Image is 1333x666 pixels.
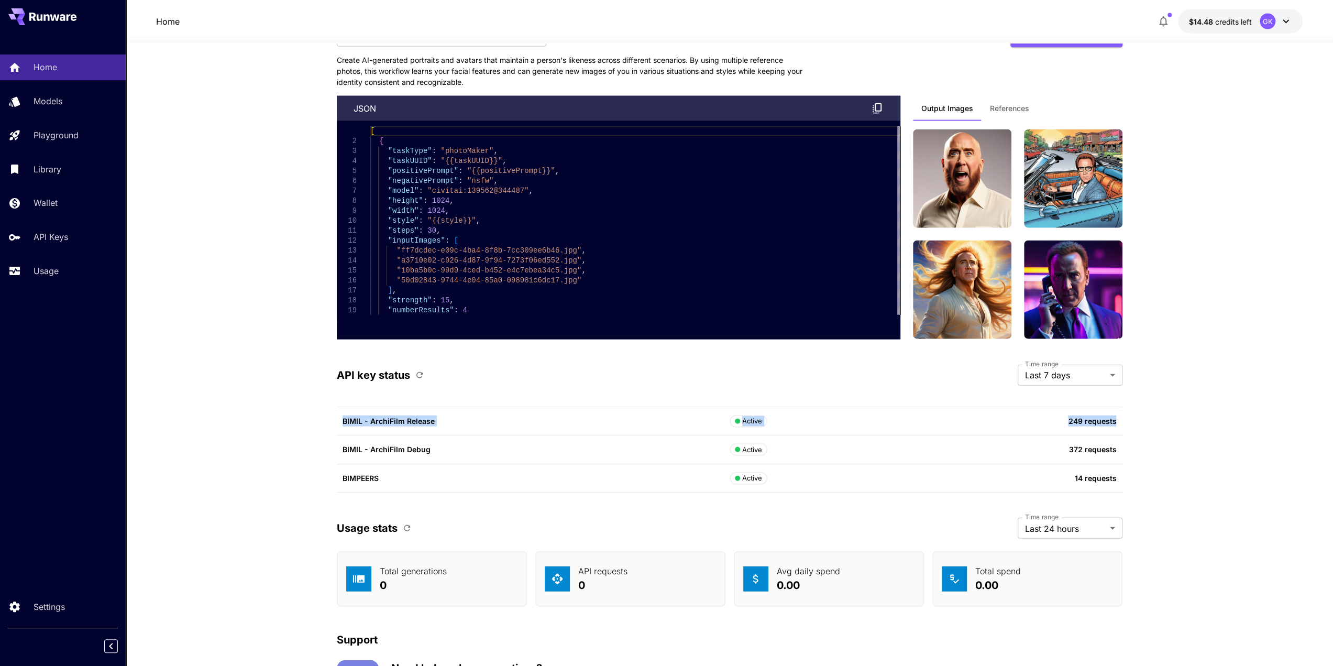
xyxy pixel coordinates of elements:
img: man rwre in a convertible car [1024,129,1122,228]
div: 13 [337,246,357,256]
span: "10ba5b0c-99d9-4ced-b452-e4c7ebea34c5.jpg" [396,266,581,275]
div: 12 [337,236,357,246]
p: 0 [380,577,447,593]
div: 9 [337,206,357,216]
span: "numberResults" [388,306,454,314]
div: $14.48002 [1188,16,1251,27]
p: 249 requests [884,416,1116,427]
p: BIMPEERS [343,473,730,484]
span: "a3710e02-c926-4d87-9f94-7273f06ed552.jpg" [396,256,581,265]
div: 18 [337,296,357,305]
div: 8 [337,196,357,206]
span: Last 24 hours [1025,522,1106,535]
span: : [454,306,458,314]
div: 7 [337,186,357,196]
span: [ [370,127,374,135]
span: "taskUUID" [388,157,432,165]
span: "height" [388,196,423,205]
span: "{{style}}" [427,216,476,225]
div: 6 [337,176,357,186]
div: Active [735,473,763,484]
span: 1024 [432,196,449,205]
p: Avg daily spend [777,565,840,577]
div: 4 [337,156,357,166]
span: "width" [388,206,418,215]
p: 0.00 [777,577,840,593]
div: 15 [337,266,357,276]
span: ] [388,286,392,294]
span: : [418,206,423,215]
span: : [445,236,449,245]
p: Settings [34,601,65,613]
span: "strength" [388,296,432,304]
div: 11 [337,226,357,236]
span: : [458,167,462,175]
div: Active [735,416,763,427]
div: GK [1260,14,1275,29]
span: "50d02843-9744-4e04-85a0-098981c6dc17.jpg" [396,276,581,285]
span: "inputImages" [388,236,445,245]
span: : [418,187,423,195]
p: 0 [578,577,627,593]
div: 14 [337,256,357,266]
p: Create AI-generated portraits and avatars that maintain a person's likeness across different scen... [337,54,808,88]
p: Library [34,163,61,176]
span: , [555,167,559,175]
p: Total generations [380,565,447,577]
span: "ff7dcdec-e09c-4ba4-8f8b-7cc309ee6b46.jpg" [396,246,581,255]
div: 17 [337,286,357,296]
span: $14.48 [1188,17,1215,26]
p: json [354,102,376,115]
span: , [449,296,454,304]
span: , [493,177,498,185]
span: , [502,157,506,165]
span: 1024 [427,206,445,215]
a: Home [156,15,180,28]
span: : [418,226,423,235]
p: Models [34,95,62,107]
p: API Keys [34,231,68,243]
label: Time range [1025,360,1059,369]
label: Time range [1025,513,1059,522]
span: : [432,147,436,155]
span: "negativePrompt" [388,177,458,185]
span: , [476,216,480,225]
span: , [581,256,586,265]
img: closeup man rwre on the phone, wearing a suit [1024,241,1122,339]
span: "taskType" [388,147,432,155]
span: "{{positivePrompt}}" [467,167,555,175]
p: BIMIL - ArchiFilm Debug [343,444,730,455]
div: 16 [337,276,357,286]
span: Output Images [921,104,973,113]
img: man rwre long hair, enjoying sun and wind` - Style: `Fantasy art [913,241,1011,339]
span: "{{taskUUID}}" [440,157,502,165]
p: 14 requests [884,473,1116,484]
span: , [528,187,533,195]
span: , [581,266,586,275]
span: credits left [1215,17,1251,26]
p: 0.00 [975,577,1021,593]
span: "model" [388,187,418,195]
span: "steps" [388,226,418,235]
span: , [493,147,498,155]
p: BIMIL - ArchiFilm Release [343,416,730,427]
p: API requests [578,565,627,577]
span: "civitai:139562@344487" [427,187,528,195]
p: 372 requests [884,444,1116,455]
span: , [436,226,440,235]
span: , [445,206,449,215]
span: : [432,296,436,304]
span: 30 [427,226,436,235]
span: "nsfw" [467,177,493,185]
span: , [581,246,586,255]
span: : [458,177,462,185]
p: Wallet [34,196,58,209]
span: [ [454,236,458,245]
p: API key status [337,367,410,383]
span: 15 [440,296,449,304]
span: References [990,104,1029,113]
a: man rwre long hair, enjoying sun and wind [913,129,1011,228]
